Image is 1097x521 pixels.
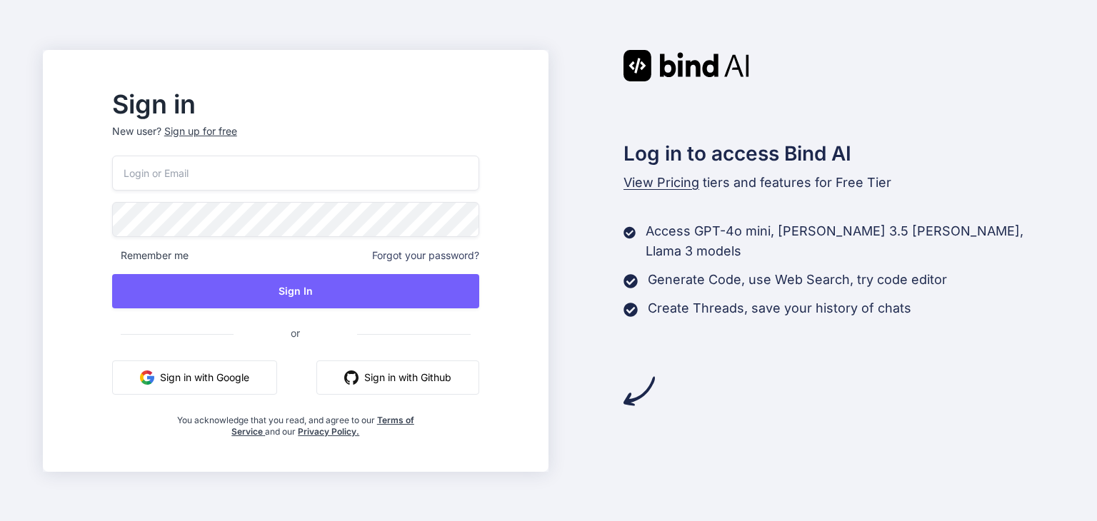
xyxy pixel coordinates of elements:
span: Forgot your password? [372,248,479,263]
p: Create Threads, save your history of chats [648,298,911,318]
button: Sign In [112,274,479,308]
p: New user? [112,124,479,156]
a: Terms of Service [231,415,414,437]
span: View Pricing [623,175,699,190]
button: Sign in with Google [112,360,277,395]
input: Login or Email [112,156,479,191]
p: Access GPT-4o mini, [PERSON_NAME] 3.5 [PERSON_NAME], Llama 3 models [646,221,1054,261]
a: Privacy Policy. [298,426,359,437]
p: tiers and features for Free Tier [623,173,1055,193]
img: github [344,370,359,385]
h2: Log in to access Bind AI [623,138,1055,168]
span: or [234,315,357,350]
div: You acknowledge that you read, and agree to our and our [173,406,418,437]
span: Remember me [112,248,189,263]
img: arrow [623,375,655,407]
img: google [140,370,154,385]
button: Sign in with Github [316,360,479,395]
img: Bind AI logo [623,50,749,81]
p: Generate Code, use Web Search, try code editor [648,270,947,290]
h2: Sign in [112,93,479,116]
div: Sign up for free [164,124,237,138]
